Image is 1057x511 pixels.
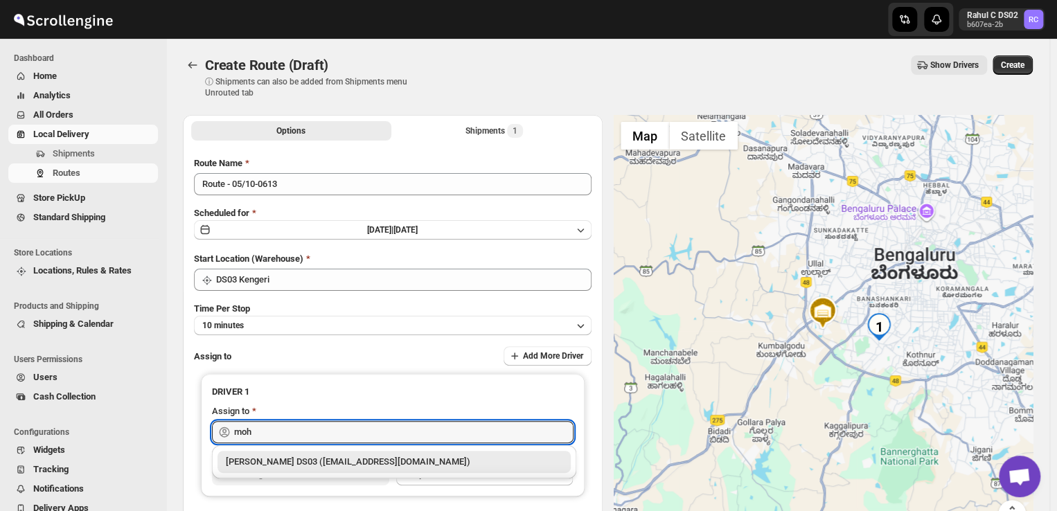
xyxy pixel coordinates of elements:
text: RC [1029,15,1038,24]
input: Eg: Bengaluru Route [194,173,592,195]
span: Configurations [14,427,159,438]
button: Locations, Rules & Rates [8,261,158,280]
button: Notifications [8,479,158,499]
button: Add More Driver [504,346,592,366]
span: Shipments [53,148,95,159]
span: 10 minutes [202,320,244,331]
button: Analytics [8,86,158,105]
button: Routes [183,55,202,75]
span: Notifications [33,483,84,494]
span: Locations, Rules & Rates [33,265,132,276]
span: Add More Driver [523,350,583,361]
div: [PERSON_NAME] DS03 ([EMAIL_ADDRESS][DOMAIN_NAME]) [226,455,562,469]
button: 10 minutes [194,316,592,335]
span: Store Locations [14,247,159,258]
button: All Route Options [191,121,391,141]
button: Show satellite imagery [669,122,738,150]
button: Selected Shipments [394,121,594,141]
li: Mohim uddin DS03 (veyanal843@bizmud.com) [212,451,576,473]
span: Show Drivers [930,60,979,71]
input: Search location [216,269,592,291]
button: Users [8,368,158,387]
span: Create [1001,60,1024,71]
button: Cash Collection [8,387,158,406]
div: Assign to [212,404,249,418]
button: Widgets [8,440,158,460]
p: Rahul C DS02 [967,10,1018,21]
div: 1 [865,313,893,341]
img: ScrollEngine [11,2,115,37]
button: Create [993,55,1033,75]
span: Options [276,125,305,136]
span: Routes [53,168,80,178]
span: Create Route (Draft) [205,57,328,73]
span: Store PickUp [33,192,85,203]
span: Users [33,372,57,382]
p: b607ea-2b [967,21,1018,29]
button: Show Drivers [911,55,987,75]
span: Time Per Stop [194,303,250,314]
span: Users Permissions [14,354,159,365]
span: Dashboard [14,53,159,64]
input: Search assignee [234,421,574,443]
span: Widgets [33,445,65,455]
span: Products and Shipping [14,301,159,312]
span: [DATE] | [367,225,393,235]
button: Home [8,66,158,86]
button: [DATE]|[DATE] [194,220,592,240]
span: Route Name [194,158,242,168]
button: All Orders [8,105,158,125]
h3: DRIVER 1 [212,385,574,399]
span: Rahul C DS02 [1024,10,1043,29]
span: Analytics [33,90,71,100]
span: [DATE] [393,225,418,235]
span: Shipping & Calendar [33,319,114,329]
button: Routes [8,163,158,183]
span: Scheduled for [194,208,249,218]
button: Tracking [8,460,158,479]
button: Show street map [621,122,669,150]
span: Tracking [33,464,69,474]
span: Standard Shipping [33,212,105,222]
div: Open chat [999,456,1040,497]
button: Shipments [8,144,158,163]
span: All Orders [33,109,73,120]
div: Shipments [465,124,523,138]
span: Local Delivery [33,129,89,139]
span: Start Location (Warehouse) [194,253,303,264]
span: Home [33,71,57,81]
span: 1 [513,125,517,136]
span: Cash Collection [33,391,96,402]
p: ⓘ Shipments can also be added from Shipments menu Unrouted tab [205,76,423,98]
button: Shipping & Calendar [8,314,158,334]
span: Assign to [194,351,231,361]
button: User menu [959,8,1045,30]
